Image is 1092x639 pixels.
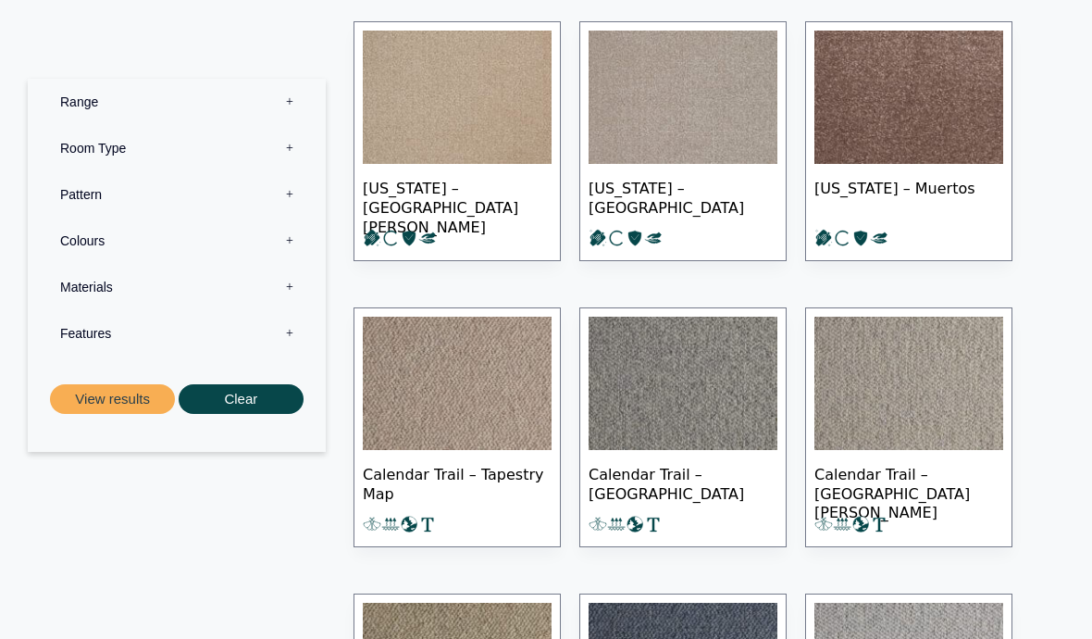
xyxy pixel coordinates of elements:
[42,218,312,264] label: Colours
[814,165,1003,230] span: [US_STATE] – Muertos
[589,451,777,516] span: Calendar Trail – [GEOGRAPHIC_DATA]
[42,264,312,310] label: Materials
[42,79,312,125] label: Range
[814,451,1003,516] span: Calendar Trail – [GEOGRAPHIC_DATA][PERSON_NAME]
[589,165,777,230] span: [US_STATE] – [GEOGRAPHIC_DATA]
[42,171,312,218] label: Pattern
[354,308,561,548] a: Calendar Trail – Tapestry Map
[363,451,552,516] span: Calendar Trail – Tapestry Map
[50,384,175,415] button: View results
[579,22,787,262] a: [US_STATE] – [GEOGRAPHIC_DATA]
[805,308,1012,548] a: Calendar Trail – [GEOGRAPHIC_DATA][PERSON_NAME]
[42,125,312,171] label: Room Type
[805,22,1012,262] a: [US_STATE] – Muertos
[179,384,304,415] button: Clear
[354,22,561,262] a: [US_STATE] – [GEOGRAPHIC_DATA][PERSON_NAME]
[42,310,312,357] label: Features
[579,308,787,548] a: Calendar Trail – [GEOGRAPHIC_DATA]
[363,165,552,230] span: [US_STATE] – [GEOGRAPHIC_DATA][PERSON_NAME]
